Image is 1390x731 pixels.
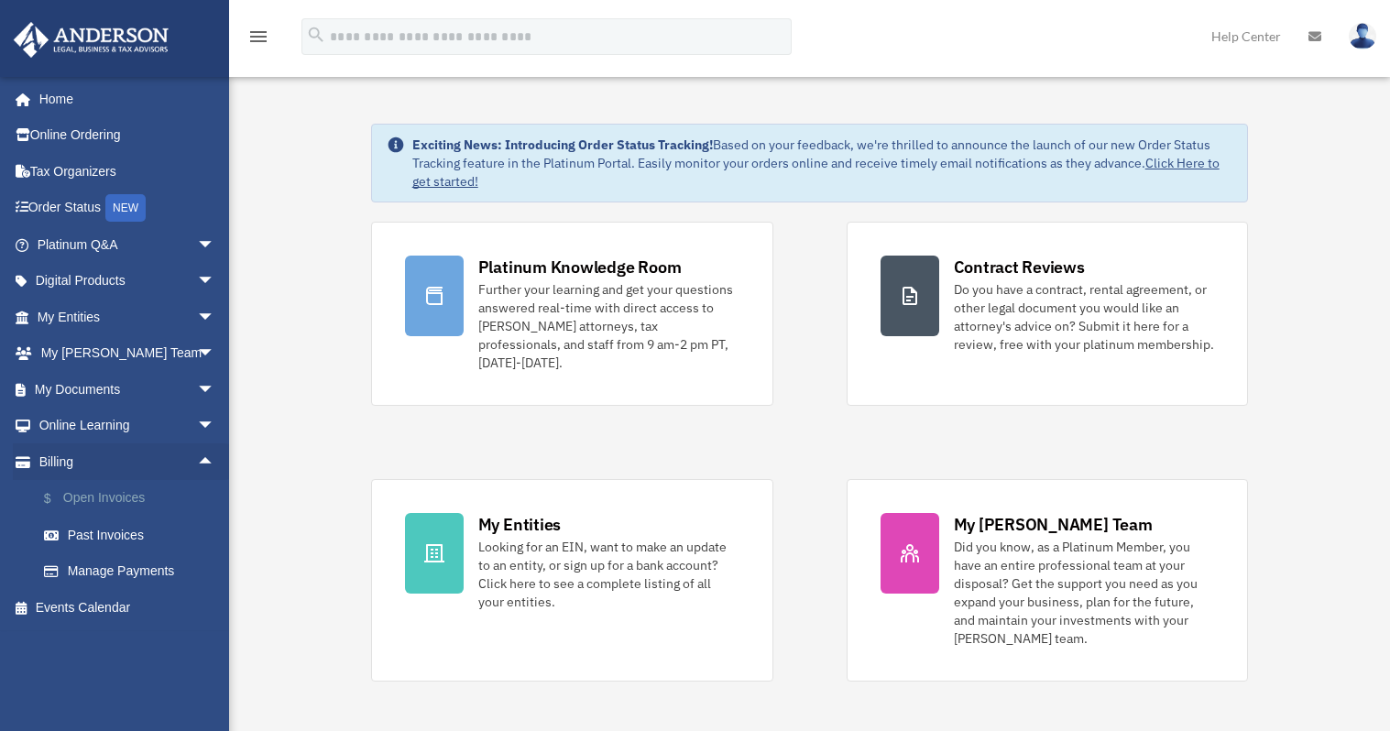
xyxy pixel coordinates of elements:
[412,136,1233,191] div: Based on your feedback, we're thrilled to announce the launch of our new Order Status Tracking fe...
[13,299,243,335] a: My Entitiesarrow_drop_down
[954,256,1085,278] div: Contract Reviews
[13,226,243,263] a: Platinum Q&Aarrow_drop_down
[13,263,243,300] a: Digital Productsarrow_drop_down
[54,487,63,510] span: $
[478,280,739,372] div: Further your learning and get your questions answered real-time with direct access to [PERSON_NAM...
[13,408,243,444] a: Online Learningarrow_drop_down
[13,335,243,372] a: My [PERSON_NAME] Teamarrow_drop_down
[1349,23,1376,49] img: User Pic
[105,194,146,222] div: NEW
[247,32,269,48] a: menu
[197,299,234,336] span: arrow_drop_down
[412,155,1220,190] a: Click Here to get started!
[26,480,243,518] a: $Open Invoices
[13,443,243,480] a: Billingarrow_drop_up
[847,479,1249,682] a: My [PERSON_NAME] Team Did you know, as a Platinum Member, you have an entire professional team at...
[247,26,269,48] i: menu
[478,256,682,278] div: Platinum Knowledge Room
[26,553,243,590] a: Manage Payments
[197,226,234,264] span: arrow_drop_down
[954,538,1215,648] div: Did you know, as a Platinum Member, you have an entire professional team at your disposal? Get th...
[371,479,773,682] a: My Entities Looking for an EIN, want to make an update to an entity, or sign up for a bank accoun...
[306,25,326,45] i: search
[13,153,243,190] a: Tax Organizers
[13,190,243,227] a: Order StatusNEW
[847,222,1249,406] a: Contract Reviews Do you have a contract, rental agreement, or other legal document you would like...
[954,280,1215,354] div: Do you have a contract, rental agreement, or other legal document you would like an attorney's ad...
[8,22,174,58] img: Anderson Advisors Platinum Portal
[13,81,234,117] a: Home
[13,589,243,626] a: Events Calendar
[197,371,234,409] span: arrow_drop_down
[412,136,713,153] strong: Exciting News: Introducing Order Status Tracking!
[197,443,234,481] span: arrow_drop_up
[478,538,739,611] div: Looking for an EIN, want to make an update to an entity, or sign up for a bank account? Click her...
[197,335,234,373] span: arrow_drop_down
[13,371,243,408] a: My Documentsarrow_drop_down
[13,117,243,154] a: Online Ordering
[197,408,234,445] span: arrow_drop_down
[954,513,1153,536] div: My [PERSON_NAME] Team
[478,513,561,536] div: My Entities
[371,222,773,406] a: Platinum Knowledge Room Further your learning and get your questions answered real-time with dire...
[197,263,234,300] span: arrow_drop_down
[26,517,243,553] a: Past Invoices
